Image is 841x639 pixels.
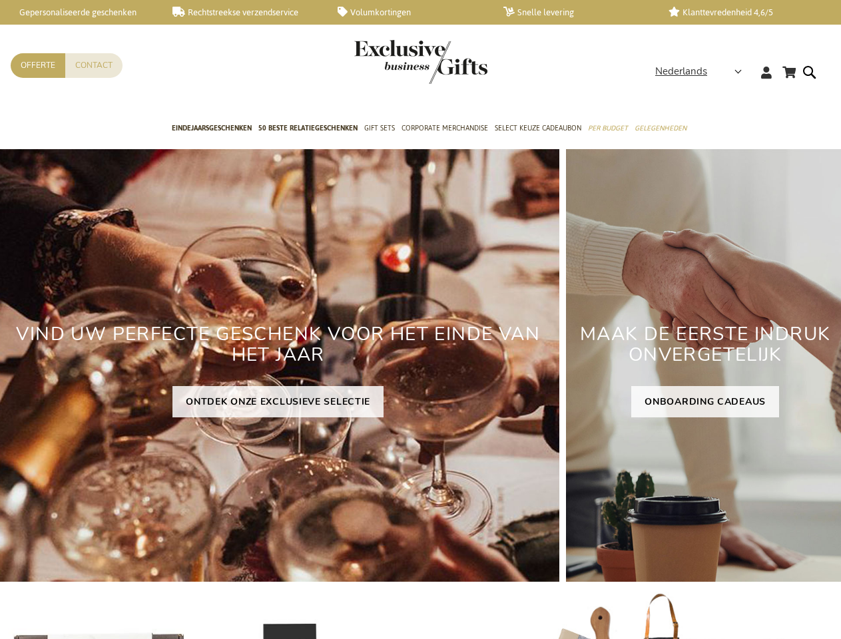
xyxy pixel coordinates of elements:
a: Klanttevredenheid 4,6/5 [669,7,813,18]
a: ONBOARDING CADEAUS [631,386,779,417]
a: Gepersonaliseerde geschenken [7,7,151,18]
a: store logo [354,40,421,84]
a: Volumkortingen [338,7,482,18]
a: Snelle levering [503,7,648,18]
a: Contact [65,53,123,78]
div: Nederlands [655,64,750,79]
span: Select Keuze Cadeaubon [495,121,581,135]
span: Nederlands [655,64,707,79]
span: Gift Sets [364,121,395,135]
span: 50 beste relatiegeschenken [258,121,358,135]
span: Eindejaarsgeschenken [172,121,252,135]
a: Offerte [11,53,65,78]
span: Per Budget [588,121,628,135]
a: Select Keuze Cadeaubon [495,112,581,146]
a: 50 beste relatiegeschenken [258,112,358,146]
a: Gift Sets [364,112,395,146]
a: Per Budget [588,112,628,146]
a: ONTDEK ONZE EXCLUSIEVE SELECTIE [172,386,384,417]
a: Rechtstreekse verzendservice [172,7,317,18]
a: Eindejaarsgeschenken [172,112,252,146]
span: Corporate Merchandise [402,121,488,135]
img: Exclusive Business gifts logo [354,40,487,84]
span: Gelegenheden [635,121,687,135]
a: Corporate Merchandise [402,112,488,146]
a: Gelegenheden [635,112,687,146]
